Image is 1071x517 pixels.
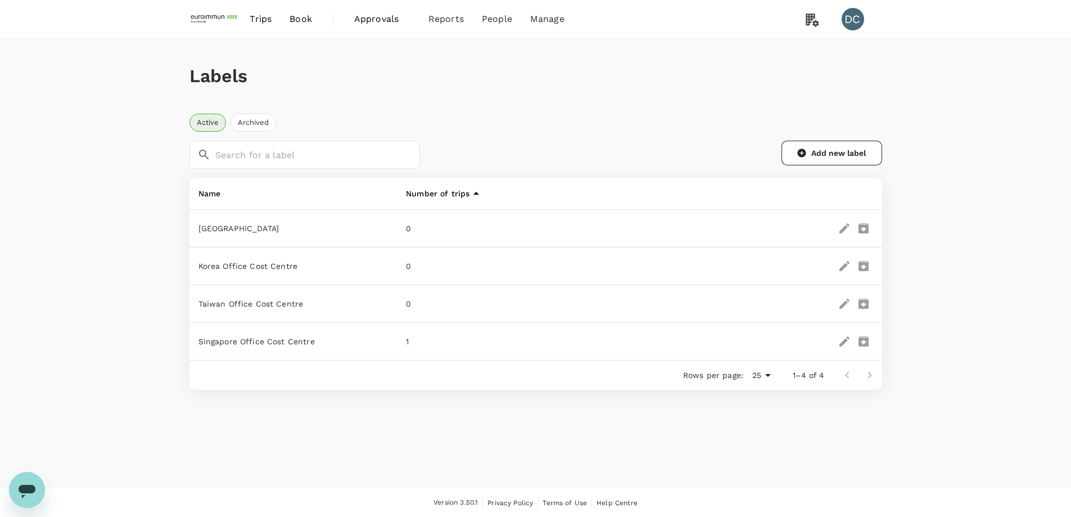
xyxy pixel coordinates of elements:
p: Singapore Office Cost Centre [198,336,388,347]
button: delete [854,294,873,313]
th: Name [189,178,397,210]
a: Privacy Policy [487,497,533,509]
button: Active [189,114,226,132]
button: Add new label [781,141,882,165]
p: [GEOGRAPHIC_DATA] [198,223,388,234]
button: Archived [231,114,276,132]
button: delete [854,219,873,238]
span: Trips [250,12,272,26]
button: edit [835,332,854,351]
a: Terms of Use [543,497,587,509]
p: 0 [406,298,693,309]
p: Taiwan Office Cost Centre [198,298,388,309]
p: 0 [406,223,693,234]
p: Korea Office Cost Centre [198,260,388,272]
p: 0 [406,260,693,272]
div: 25 [748,367,775,384]
span: Privacy Policy [487,499,533,507]
p: 1 [406,336,693,347]
button: edit [835,219,854,238]
span: Terms of Use [543,499,587,507]
span: Version 3.50.1 [433,497,478,509]
button: delete [854,257,873,276]
span: People [482,12,512,26]
span: Manage [530,12,564,26]
p: Rows per page: [683,370,743,381]
div: Number of trips [406,187,693,200]
button: delete [854,332,873,351]
iframe: Button to launch messaging window [9,472,45,508]
div: DC [842,8,864,30]
span: Reports [428,12,464,26]
span: Book [290,12,312,26]
img: EUROIMMUN (South East Asia) Pte. Ltd. [189,7,241,32]
input: Search for a label [215,141,421,169]
button: edit [835,294,854,313]
h1: Labels [189,66,882,87]
span: Approvals [354,12,410,26]
p: 1–4 of 4 [793,370,824,381]
a: Help Centre [596,497,638,509]
span: Help Centre [596,499,638,507]
button: edit [835,257,854,276]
